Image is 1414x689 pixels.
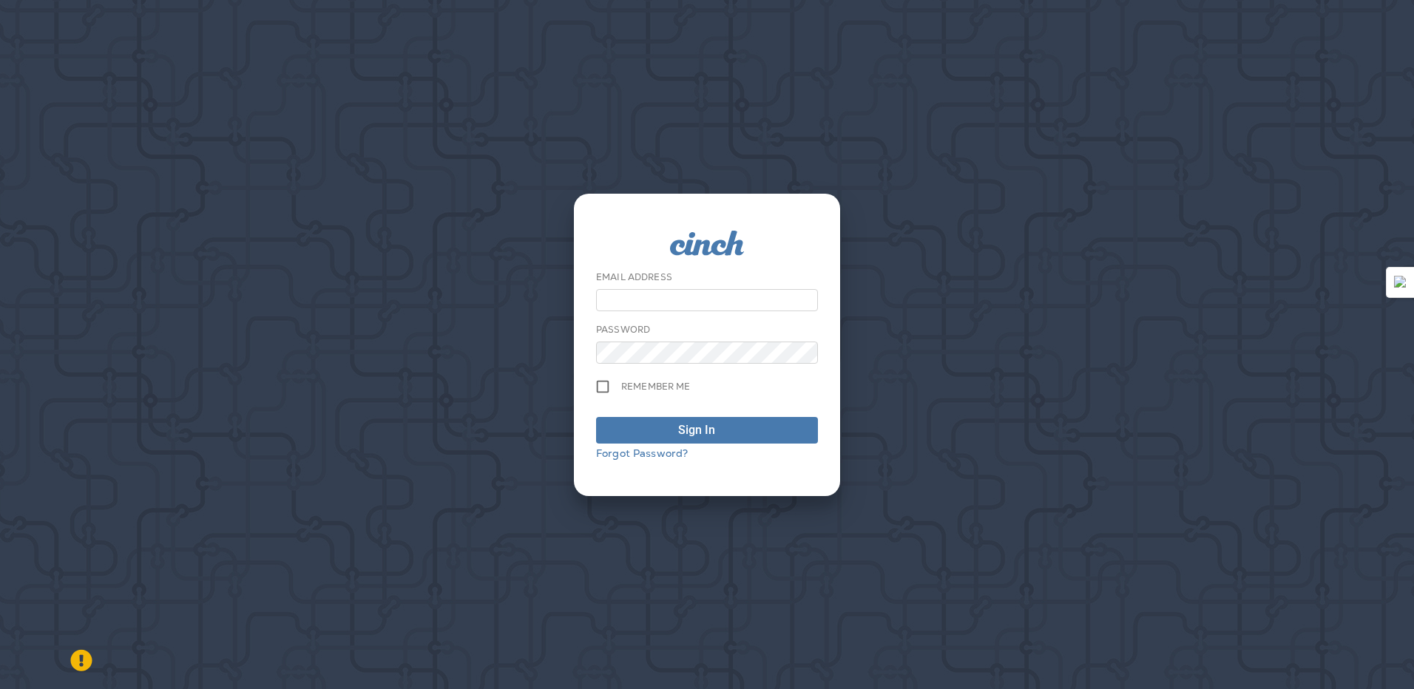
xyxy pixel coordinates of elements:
[596,417,818,444] button: Sign In
[678,421,715,439] div: Sign In
[621,381,691,393] span: Remember me
[596,271,672,283] label: Email Address
[1394,276,1407,289] img: Detect Auto
[596,447,688,460] a: Forgot Password?
[596,324,650,336] label: Password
